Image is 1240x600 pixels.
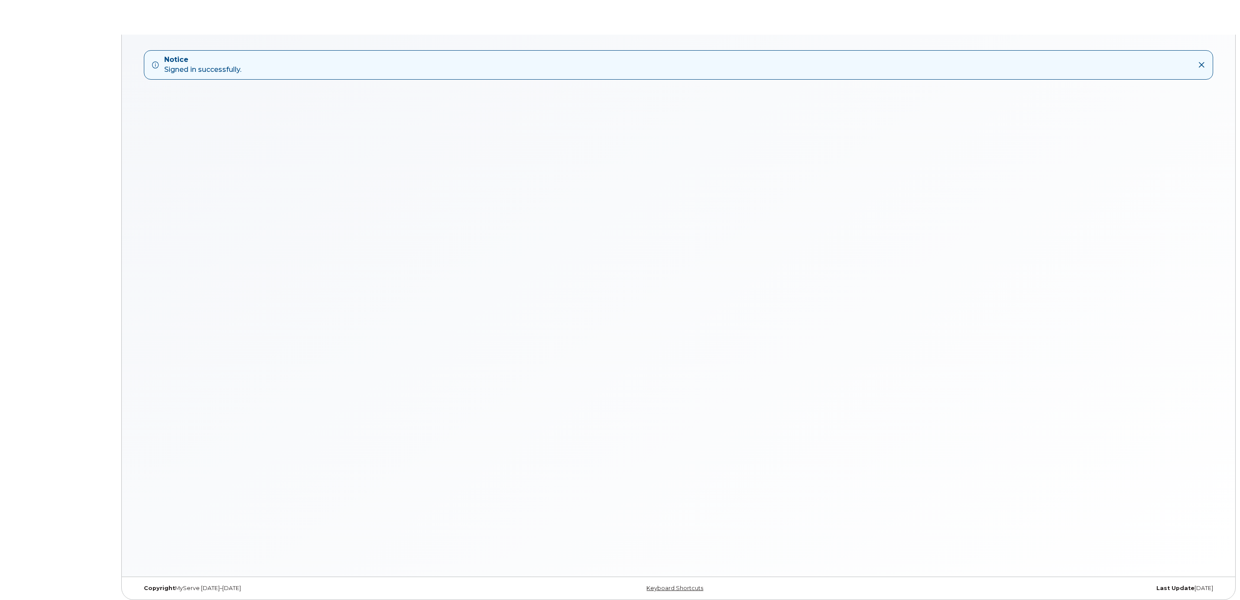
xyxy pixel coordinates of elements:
[859,585,1220,592] div: [DATE]
[137,585,498,592] div: MyServe [DATE]–[DATE]
[144,585,175,591] strong: Copyright
[164,55,241,65] strong: Notice
[1156,585,1195,591] strong: Last Update
[164,55,241,75] div: Signed in successfully.
[646,585,703,591] a: Keyboard Shortcuts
